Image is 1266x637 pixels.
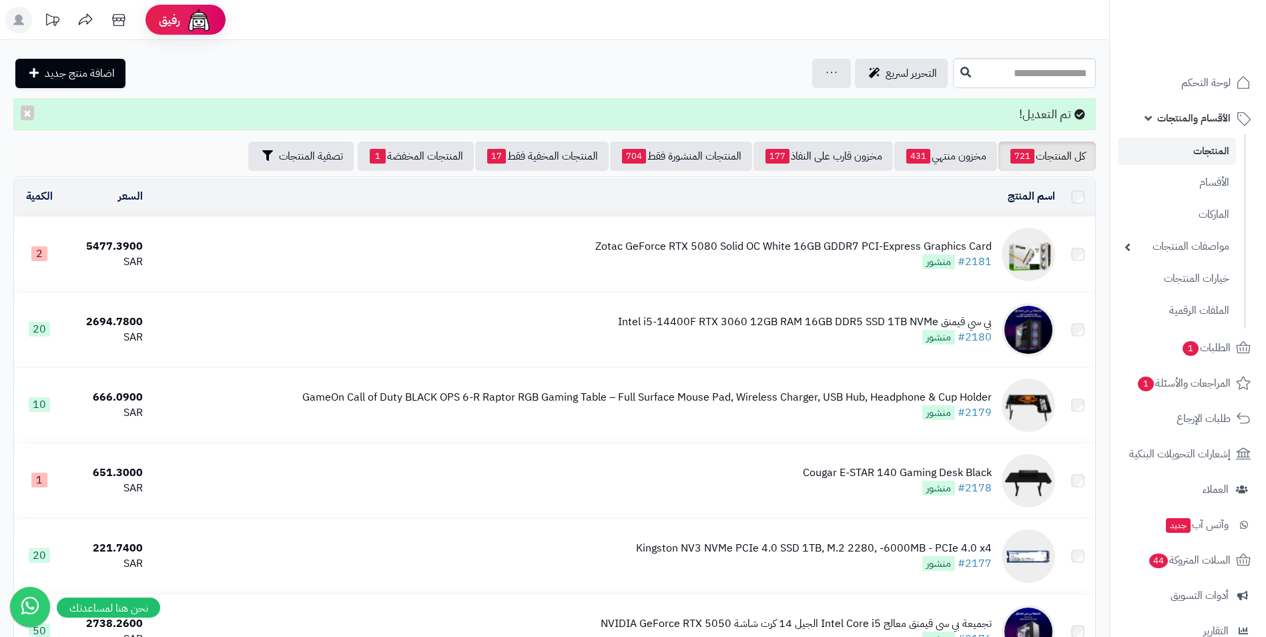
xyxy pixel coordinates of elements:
[1138,377,1154,391] span: 1
[186,7,212,33] img: ai-face.png
[1157,109,1231,128] span: الأقسام والمنتجات
[13,98,1096,130] div: تم التعديل!
[906,149,930,164] span: 431
[70,556,143,572] div: SAR
[1002,228,1055,281] img: Zotac GeForce RTX 5080 Solid OC White 16GB GDDR7 PCI-Express Graphics Card
[302,390,992,405] div: GameOn Call of Duty BLACK OPS 6-R Raptor RGB Gaming Table – Full Surface Mouse Pad, Wireless Char...
[922,405,955,420] span: منشور
[370,149,386,164] span: 1
[1002,379,1055,432] img: GameOn Call of Duty BLACK OPS 6-R Raptor RGB Gaming Table – Full Surface Mouse Pad, Wireless Char...
[45,65,115,81] span: اضافة منتج جديد
[70,541,143,556] div: 221.7400
[1008,188,1055,204] a: اسم المنتج
[70,239,143,254] div: 5477.3900
[35,7,69,37] a: تحديثات المنصة
[1118,367,1258,399] a: المراجعات والأسئلة1
[958,405,992,421] a: #2179
[159,12,180,28] span: رفيق
[1183,341,1199,356] span: 1
[886,65,937,81] span: التحرير لسريع
[1129,445,1231,463] span: إشعارات التحويلات البنكية
[1166,518,1191,533] span: جديد
[1175,37,1253,65] img: logo-2.png
[31,246,47,261] span: 2
[922,254,955,269] span: منشور
[1165,515,1229,534] span: وآتس آب
[70,616,143,632] div: 2738.2600
[958,556,992,572] a: #2177
[1118,544,1258,576] a: السلات المتروكة44
[475,142,609,171] a: المنتجات المخفية فقط17
[618,314,992,330] div: بي سي قيمنق Intel i5-14400F RTX 3060 12GB RAM 16GB DDR5 SSD 1TB NVMe
[1149,554,1168,568] span: 44
[958,329,992,345] a: #2180
[1203,480,1229,499] span: العملاء
[1118,138,1236,165] a: المنتجات
[26,188,53,204] a: الكمية
[998,142,1096,171] a: كل المنتجات721
[70,390,143,405] div: 666.0900
[70,314,143,330] div: 2694.7800
[1118,580,1258,612] a: أدوات التسويق
[855,59,948,88] a: التحرير لسريع
[29,548,50,563] span: 20
[622,149,646,164] span: 704
[595,239,992,254] div: Zotac GeForce RTX 5080 Solid OC White 16GB GDDR7 PCI-Express Graphics Card
[922,330,955,345] span: منشور
[601,616,992,632] div: تجميعة بي سي قيمنق معالج Intel Core i5 الجيل 14 كرت شاشة NVIDIA GeForce RTX 5050
[1148,551,1231,570] span: السلات المتروكة
[958,480,992,496] a: #2178
[922,556,955,571] span: منشور
[21,105,34,120] button: ×
[248,142,354,171] button: تصفية المنتجات
[1118,67,1258,99] a: لوحة التحكم
[70,465,143,481] div: 651.3000
[70,330,143,345] div: SAR
[487,149,506,164] span: 17
[1118,473,1258,505] a: العملاء
[1118,200,1236,229] a: الماركات
[1118,264,1236,293] a: خيارات المنتجات
[636,541,992,556] div: Kingston NV3 NVMe PCIe 4.0 SSD 1TB, M.2 2280, -6000MB - PCIe 4.0 x4
[922,481,955,495] span: منشور
[1177,409,1231,428] span: طلبات الإرجاع
[610,142,752,171] a: المنتجات المنشورة فقط704
[1118,332,1258,364] a: الطلبات1
[70,405,143,421] div: SAR
[1181,73,1231,92] span: لوحة التحكم
[1002,529,1055,583] img: Kingston NV3 NVMe PCIe 4.0 SSD 1TB, M.2 2280, -6000MB - PCIe 4.0 x4
[358,142,474,171] a: المنتجات المخفضة1
[1118,438,1258,470] a: إشعارات التحويلات البنكية
[1137,374,1231,393] span: المراجعات والأسئلة
[1118,168,1236,197] a: الأقسام
[753,142,893,171] a: مخزون قارب على النفاذ177
[70,481,143,496] div: SAR
[765,149,789,164] span: 177
[1118,232,1236,261] a: مواصفات المنتجات
[1002,454,1055,507] img: Cougar E-STAR 140 Gaming Desk Black
[29,322,50,337] span: 20
[1118,403,1258,435] a: طلبات الإرجاع
[1181,339,1231,357] span: الطلبات
[1002,303,1055,357] img: بي سي قيمنق Intel i5-14400F RTX 3060 12GB RAM 16GB DDR5 SSD 1TB NVMe
[15,59,125,88] a: اضافة منتج جديد
[1010,149,1034,164] span: 721
[1118,296,1236,325] a: الملفات الرقمية
[29,397,50,412] span: 10
[803,465,992,481] div: Cougar E-STAR 140 Gaming Desk Black
[70,254,143,270] div: SAR
[894,142,997,171] a: مخزون منتهي431
[958,254,992,270] a: #2181
[1118,509,1258,541] a: وآتس آبجديد
[118,188,143,204] a: السعر
[31,473,47,487] span: 1
[279,148,343,164] span: تصفية المنتجات
[1171,586,1229,605] span: أدوات التسويق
